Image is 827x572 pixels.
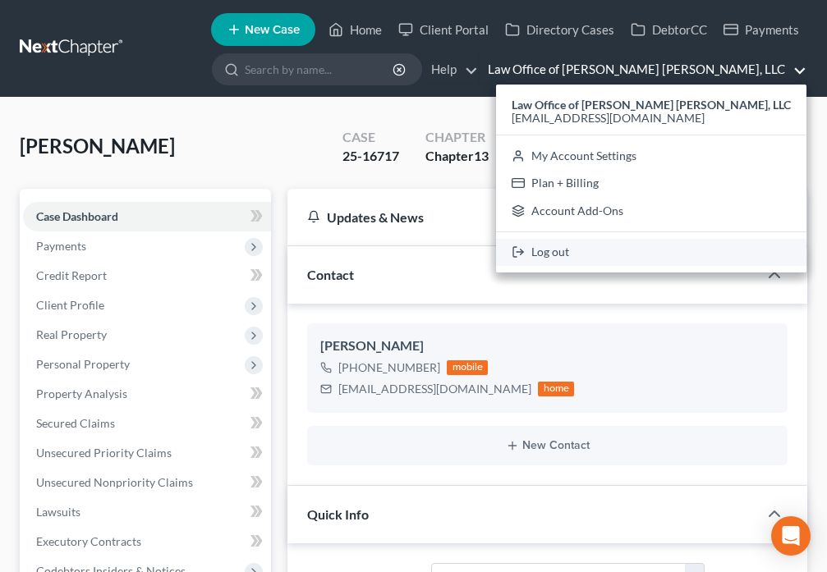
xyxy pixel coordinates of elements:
[342,147,399,166] div: 25-16717
[20,134,175,158] span: [PERSON_NAME]
[512,111,705,125] span: [EMAIL_ADDRESS][DOMAIN_NAME]
[23,202,271,231] a: Case Dashboard
[512,98,791,112] strong: Law Office of [PERSON_NAME] [PERSON_NAME], LLC
[23,438,271,468] a: Unsecured Priority Claims
[245,54,395,85] input: Search by name...
[623,15,715,44] a: DebtorCC
[390,15,497,44] a: Client Portal
[447,360,488,375] div: mobile
[342,128,399,147] div: Case
[36,505,80,519] span: Lawsuits
[497,15,623,44] a: Directory Cases
[425,147,489,166] div: Chapter
[36,298,104,312] span: Client Profile
[496,239,806,267] a: Log out
[36,416,115,430] span: Secured Claims
[36,239,86,253] span: Payments
[338,381,531,397] div: [EMAIL_ADDRESS][DOMAIN_NAME]
[36,534,141,548] span: Executory Contracts
[338,359,440,376] div: [PHONE_NUMBER]
[36,327,107,341] span: Real Property
[320,336,774,356] div: [PERSON_NAME]
[496,142,806,170] a: My Account Settings
[307,267,354,282] span: Contact
[307,506,369,522] span: Quick Info
[36,387,127,400] span: Property Analysis
[36,209,118,223] span: Case Dashboard
[23,379,271,409] a: Property Analysis
[496,197,806,225] a: Account Add-Ons
[23,527,271,556] a: Executory Contracts
[23,409,271,438] a: Secured Claims
[474,148,489,163] span: 13
[715,15,807,44] a: Payments
[496,169,806,197] a: Plan + Billing
[36,357,130,371] span: Personal Property
[425,128,489,147] div: Chapter
[320,439,774,452] button: New Contact
[23,497,271,527] a: Lawsuits
[23,468,271,497] a: Unsecured Nonpriority Claims
[538,382,574,396] div: home
[320,15,390,44] a: Home
[771,516,811,556] div: Open Intercom Messenger
[307,208,738,226] div: Updates & News
[36,268,107,282] span: Credit Report
[245,24,300,36] span: New Case
[480,55,806,85] a: Law Office of [PERSON_NAME] [PERSON_NAME], LLC
[36,446,172,460] span: Unsecured Priority Claims
[36,475,193,489] span: Unsecured Nonpriority Claims
[23,261,271,291] a: Credit Report
[496,85,806,272] div: Law Office of [PERSON_NAME] [PERSON_NAME], LLC
[423,55,478,85] a: Help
